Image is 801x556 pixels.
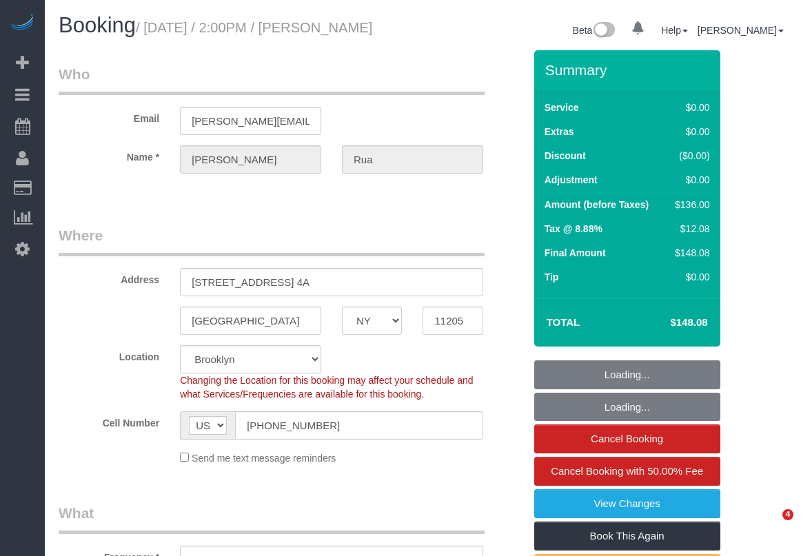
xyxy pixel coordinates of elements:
[669,149,709,163] div: ($0.00)
[180,375,473,400] span: Changing the Location for this booking may affect your schedule and what Services/Frequencies are...
[545,198,649,212] label: Amount (before Taxes)
[669,270,709,284] div: $0.00
[8,14,36,33] img: Automaid Logo
[48,411,170,430] label: Cell Number
[534,424,720,453] a: Cancel Booking
[669,246,709,260] div: $148.08
[782,509,793,520] span: 4
[545,222,602,236] label: Tax @ 8.88%
[545,270,559,284] label: Tip
[423,307,483,335] input: Zip Code
[59,503,485,534] legend: What
[534,457,720,486] a: Cancel Booking with 50.00% Fee
[48,107,170,125] label: Email
[48,145,170,164] label: Name *
[545,246,606,260] label: Final Amount
[661,25,688,36] a: Help
[629,317,707,329] h4: $148.08
[545,149,586,163] label: Discount
[59,64,485,95] legend: Who
[669,101,709,114] div: $0.00
[545,62,713,78] h3: Summary
[592,22,615,40] img: New interface
[192,453,336,464] span: Send me text message reminders
[48,268,170,287] label: Address
[669,173,709,187] div: $0.00
[48,345,170,364] label: Location
[669,222,709,236] div: $12.08
[534,522,720,550] a: Book This Again
[136,20,372,35] small: / [DATE] / 2:00PM / [PERSON_NAME]
[669,125,709,138] div: $0.00
[342,145,483,174] input: Last Name
[180,307,321,335] input: City
[545,125,574,138] label: Extras
[235,411,483,440] input: Cell Number
[698,25,784,36] a: [PERSON_NAME]
[669,198,709,212] div: $136.00
[545,173,598,187] label: Adjustment
[754,509,787,542] iframe: Intercom live chat
[59,225,485,256] legend: Where
[59,13,136,37] span: Booking
[180,107,321,135] input: Email
[180,145,321,174] input: First Name
[551,465,703,477] span: Cancel Booking with 50.00% Fee
[534,489,720,518] a: View Changes
[547,316,580,328] strong: Total
[545,101,579,114] label: Service
[573,25,616,36] a: Beta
